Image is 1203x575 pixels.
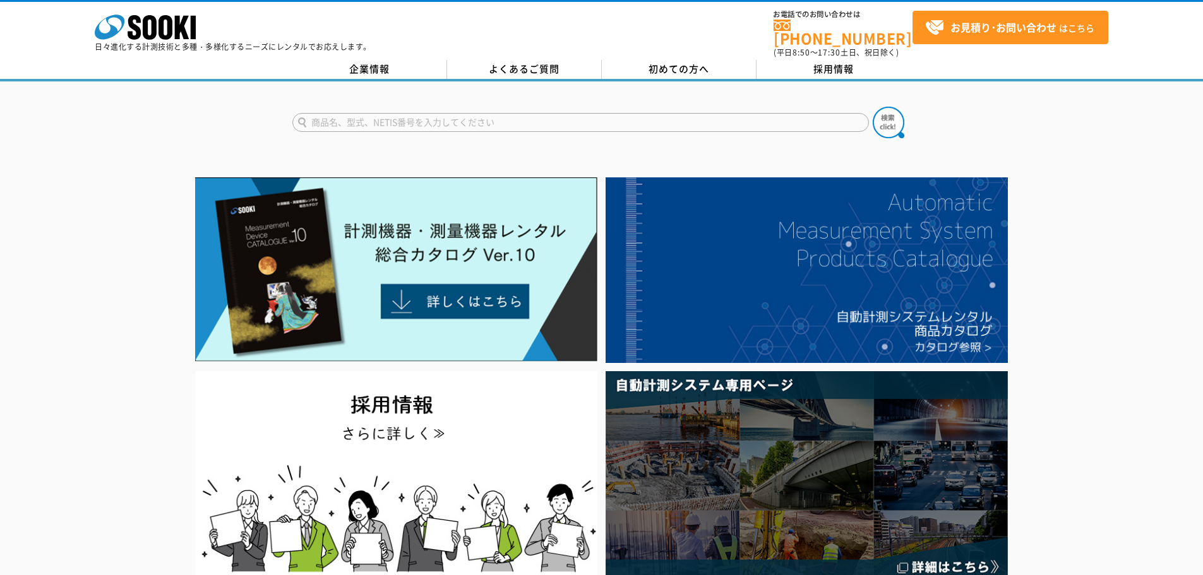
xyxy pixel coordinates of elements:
[649,62,709,76] span: 初めての方へ
[447,60,602,79] a: よくあるご質問
[950,20,1056,35] strong: お見積り･お問い合わせ
[95,43,371,50] p: 日々進化する計測技術と多種・多様化するニーズにレンタルでお応えします。
[793,47,810,58] span: 8:50
[774,20,913,45] a: [PHONE_NUMBER]
[606,177,1008,363] img: 自動計測システムカタログ
[195,177,597,362] img: Catalog Ver10
[774,47,899,58] span: (平日 ～ 土日、祝日除く)
[292,60,447,79] a: 企業情報
[292,113,869,132] input: 商品名、型式、NETIS番号を入力してください
[818,47,841,58] span: 17:30
[913,11,1108,44] a: お見積り･お問い合わせはこちら
[774,11,913,18] span: お電話でのお問い合わせは
[602,60,757,79] a: 初めての方へ
[925,18,1094,37] span: はこちら
[873,107,904,138] img: btn_search.png
[757,60,911,79] a: 採用情報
